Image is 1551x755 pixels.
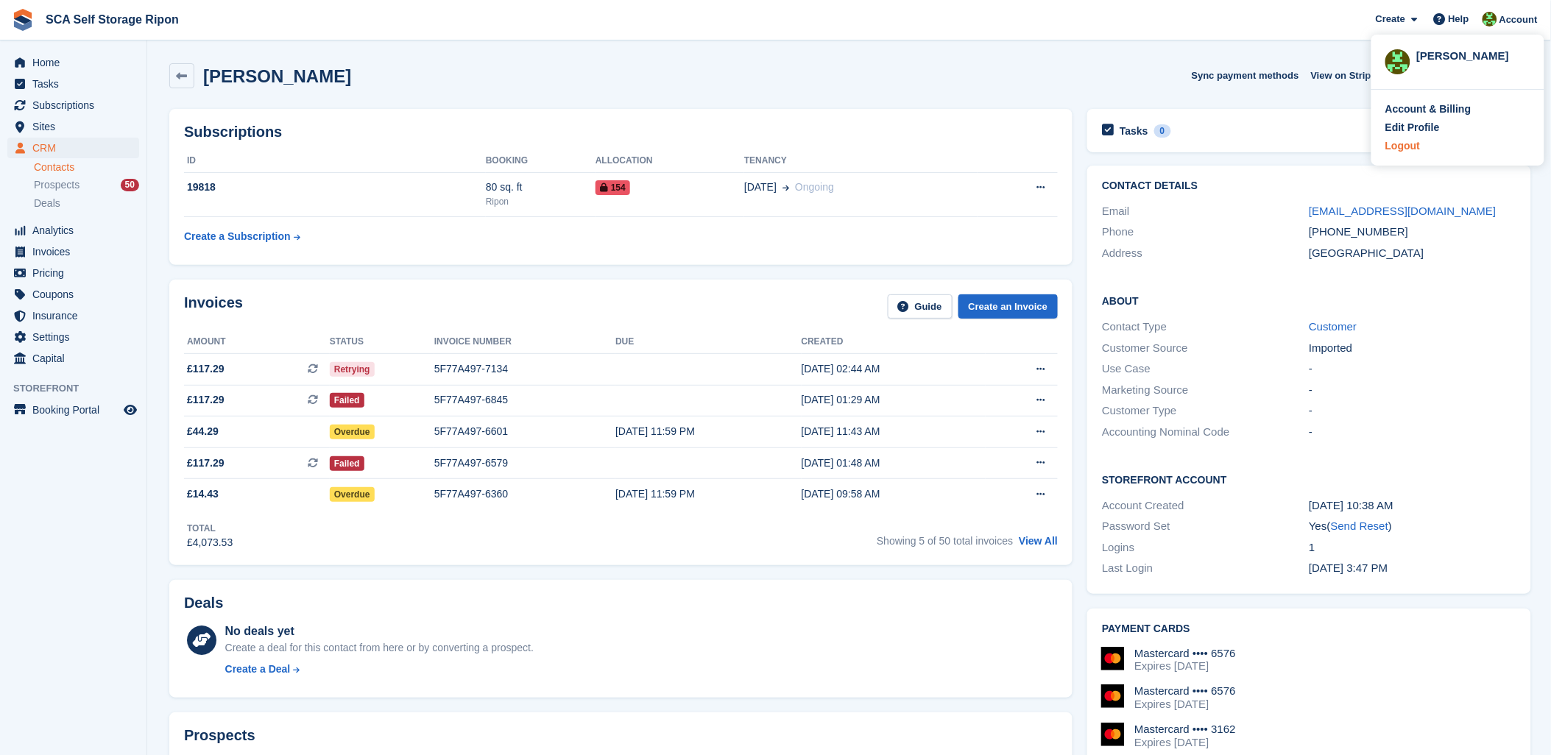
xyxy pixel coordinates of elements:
th: Tenancy [744,149,978,173]
div: 50 [121,179,139,191]
span: Home [32,52,121,73]
img: stora-icon-8386f47178a22dfd0bd8f6a31ec36ba5ce8667c1dd55bd0f319d3a0aa187defe.svg [12,9,34,31]
div: No deals yet [225,623,534,640]
time: 2024-06-28 14:47:45 UTC [1309,561,1388,574]
a: Send Reset [1331,520,1388,532]
span: Showing 5 of 50 total invoices [877,535,1013,547]
div: Expires [DATE] [1134,659,1236,673]
div: 5F77A497-6845 [434,392,615,408]
a: menu [7,327,139,347]
div: 5F77A497-6601 [434,424,615,439]
span: ( ) [1327,520,1392,532]
span: CRM [32,138,121,158]
div: Create a deal for this contact from here or by converting a prospect. [225,640,534,656]
div: - [1309,382,1516,399]
h2: Subscriptions [184,124,1058,141]
a: Create an Invoice [958,294,1059,319]
a: Customer [1309,320,1357,333]
a: menu [7,284,139,305]
span: £117.29 [187,361,225,377]
a: Prospects 50 [34,177,139,193]
div: [DATE] 01:29 AM [802,392,986,408]
a: menu [7,95,139,116]
div: - [1309,403,1516,419]
span: Capital [32,348,121,369]
div: 5F77A497-7134 [434,361,615,377]
div: [DATE] 01:48 AM [802,456,986,471]
span: Storefront [13,381,146,396]
div: Create a Deal [225,662,291,677]
a: menu [7,116,139,137]
div: Expires [DATE] [1134,698,1236,711]
div: [DATE] 11:59 PM [615,424,801,439]
div: [GEOGRAPHIC_DATA] [1309,245,1516,262]
div: [DATE] 10:38 AM [1309,497,1516,514]
span: £14.43 [187,486,219,502]
h2: Prospects [184,727,255,744]
span: £44.29 [187,424,219,439]
a: menu [7,74,139,94]
div: Password Set [1102,518,1309,535]
h2: Invoices [184,294,243,319]
a: menu [7,400,139,420]
div: Yes [1309,518,1516,535]
span: [DATE] [744,180,777,195]
th: Amount [184,330,330,354]
a: Create a Deal [225,662,534,677]
span: Help [1449,12,1469,26]
span: Analytics [32,220,121,241]
a: Guide [888,294,953,319]
a: menu [7,138,139,158]
div: 1 [1309,539,1516,556]
span: View on Stripe [1311,68,1377,83]
div: Contact Type [1102,319,1309,336]
span: Invoices [32,241,121,262]
div: Marketing Source [1102,382,1309,399]
div: 80 sq. ft [486,180,596,195]
div: Account Created [1102,497,1309,514]
a: menu [7,52,139,73]
h2: [PERSON_NAME] [203,66,351,86]
span: Prospects [34,178,80,192]
div: Email [1102,203,1309,220]
a: SCA Self Storage Ripon [40,7,185,32]
div: Accounting Nominal Code [1102,424,1309,441]
a: [EMAIL_ADDRESS][DOMAIN_NAME] [1309,205,1496,217]
span: Deals [34,196,60,210]
div: Account & Billing [1385,102,1471,117]
th: Booking [486,149,596,173]
div: Last Login [1102,560,1309,577]
th: Allocation [596,149,744,173]
a: Edit Profile [1385,120,1530,135]
span: Booking Portal [32,400,121,420]
button: Sync payment methods [1192,63,1299,88]
a: Contacts [34,160,139,174]
img: Kelly Neesham [1385,49,1410,74]
span: Insurance [32,305,121,326]
h2: Deals [184,595,223,612]
a: menu [7,263,139,283]
span: Account [1499,13,1538,27]
th: Due [615,330,801,354]
div: Expires [DATE] [1134,736,1236,749]
h2: Storefront Account [1102,472,1516,486]
th: Invoice number [434,330,615,354]
span: Coupons [32,284,121,305]
a: Create a Subscription [184,223,300,250]
div: Address [1102,245,1309,262]
div: Edit Profile [1385,120,1440,135]
span: Sites [32,116,121,137]
div: Customer Type [1102,403,1309,419]
span: Create [1376,12,1405,26]
span: Tasks [32,74,121,94]
a: View All [1019,535,1058,547]
div: Mastercard •••• 6576 [1134,684,1236,698]
th: ID [184,149,486,173]
div: - [1309,361,1516,377]
div: [PERSON_NAME] [1416,48,1530,61]
div: £4,073.53 [187,535,233,550]
span: £117.29 [187,392,225,408]
a: Preview store [121,401,139,419]
span: Failed [330,456,364,471]
h2: Tasks [1120,124,1148,138]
